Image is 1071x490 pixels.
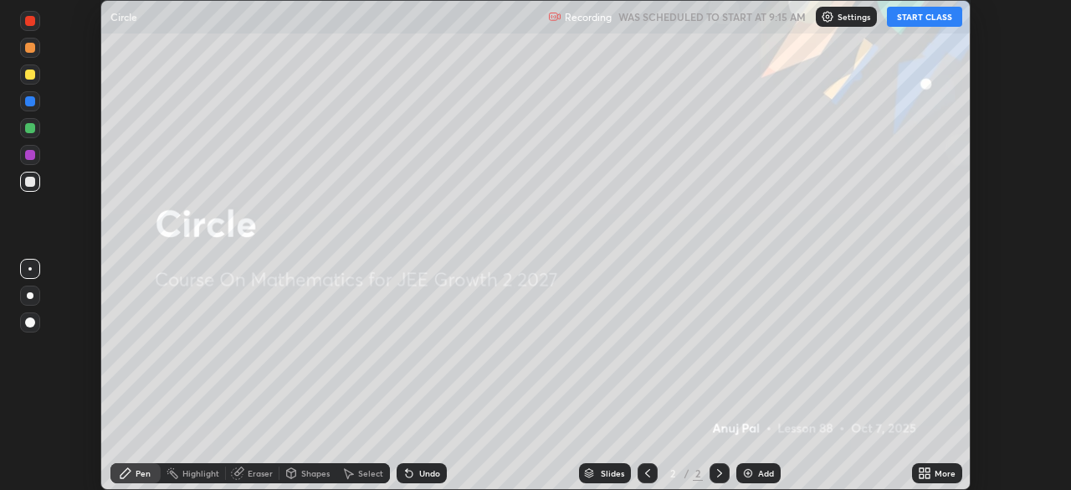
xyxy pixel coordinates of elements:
div: Shapes [301,469,330,477]
p: Settings [838,13,870,21]
button: START CLASS [887,7,962,27]
div: More [935,469,956,477]
div: Highlight [182,469,219,477]
div: / [684,468,689,478]
div: 2 [693,466,703,481]
div: Pen [136,469,151,477]
div: Undo [419,469,440,477]
p: Recording [565,11,612,23]
p: Circle [110,10,137,23]
div: Slides [601,469,624,477]
div: Eraser [248,469,273,477]
div: Select [358,469,383,477]
img: recording.375f2c34.svg [548,10,561,23]
h5: WAS SCHEDULED TO START AT 9:15 AM [618,9,806,24]
img: class-settings-icons [821,10,834,23]
div: 2 [664,468,681,478]
div: Add [758,469,774,477]
img: add-slide-button [741,467,755,480]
